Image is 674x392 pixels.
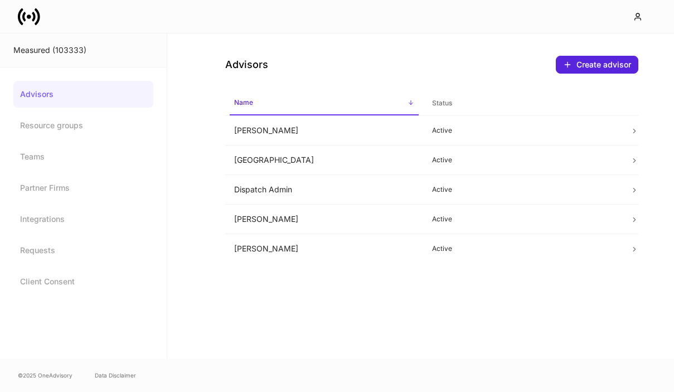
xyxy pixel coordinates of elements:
h6: Name [234,97,253,108]
a: Advisors [13,81,153,108]
div: Measured (103333) [13,45,153,56]
td: [GEOGRAPHIC_DATA] [225,146,423,175]
a: Partner Firms [13,175,153,201]
a: Requests [13,237,153,264]
span: Name [230,91,419,115]
td: Dispatch Admin [225,175,423,205]
td: [PERSON_NAME] [225,205,423,234]
p: Active [432,185,612,194]
h6: Status [432,98,452,108]
div: Create advisor [563,60,631,69]
a: Data Disclaimer [95,371,136,380]
p: Active [432,215,612,224]
span: Status [428,92,617,115]
h4: Advisors [225,58,268,71]
p: Active [432,126,612,135]
a: Integrations [13,206,153,233]
td: [PERSON_NAME] [225,116,423,146]
a: Teams [13,143,153,170]
p: Active [432,156,612,164]
span: © 2025 OneAdvisory [18,371,72,380]
button: Create advisor [556,56,638,74]
td: [PERSON_NAME] [225,234,423,264]
a: Resource groups [13,112,153,139]
p: Active [432,244,612,253]
a: Client Consent [13,268,153,295]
